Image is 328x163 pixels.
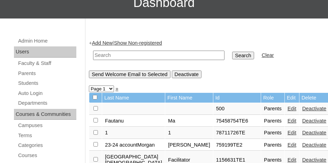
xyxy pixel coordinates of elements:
[17,89,76,98] a: Auto Login
[213,127,261,139] td: 78711726TE
[165,115,213,127] td: Ma
[165,139,213,151] td: [PERSON_NAME]
[102,93,165,103] td: Last Name
[262,52,274,58] a: Clear
[165,93,213,103] td: First Name
[213,139,261,151] td: 759199TE2
[17,121,76,130] a: Campuses
[213,103,261,115] td: 500
[302,118,326,124] a: Deactivate
[302,130,326,135] a: Deactivate
[302,106,326,111] a: Deactivate
[288,106,296,111] a: Edit
[288,118,296,124] a: Edit
[17,59,76,68] a: Faculty & Staff
[302,142,326,148] a: Deactivate
[17,99,76,108] a: Departments
[17,37,76,45] a: Admin Home
[17,141,76,150] a: Categories
[285,93,299,103] td: Edit
[165,127,213,139] td: 1
[302,157,326,163] a: Deactivate
[102,127,165,139] td: 1
[17,131,76,140] a: Terms
[102,115,165,127] td: Fautanu
[288,157,296,163] a: Edit
[288,142,296,148] a: Edit
[232,52,254,59] input: Search
[17,69,76,78] a: Parents
[89,39,321,78] div: + |
[115,86,118,91] a: »
[261,93,284,103] td: Role
[213,115,261,127] td: 75458754TE6
[261,127,284,139] td: Parents
[261,139,284,151] td: Parents
[92,40,113,46] a: Add New
[14,109,76,120] div: Courses & Communities
[261,115,284,127] td: Parents
[17,79,76,88] a: Students
[93,51,224,60] input: Search
[288,130,296,135] a: Edit
[17,151,76,160] a: Courses
[89,71,170,78] input: Send Welcome Email to Selected
[261,103,284,115] td: Parents
[213,93,261,103] td: Id
[102,139,165,151] td: 23-24 accountMorgan
[14,46,76,58] div: Users
[172,71,201,78] input: Deactivate
[114,40,162,46] a: Show Non-registered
